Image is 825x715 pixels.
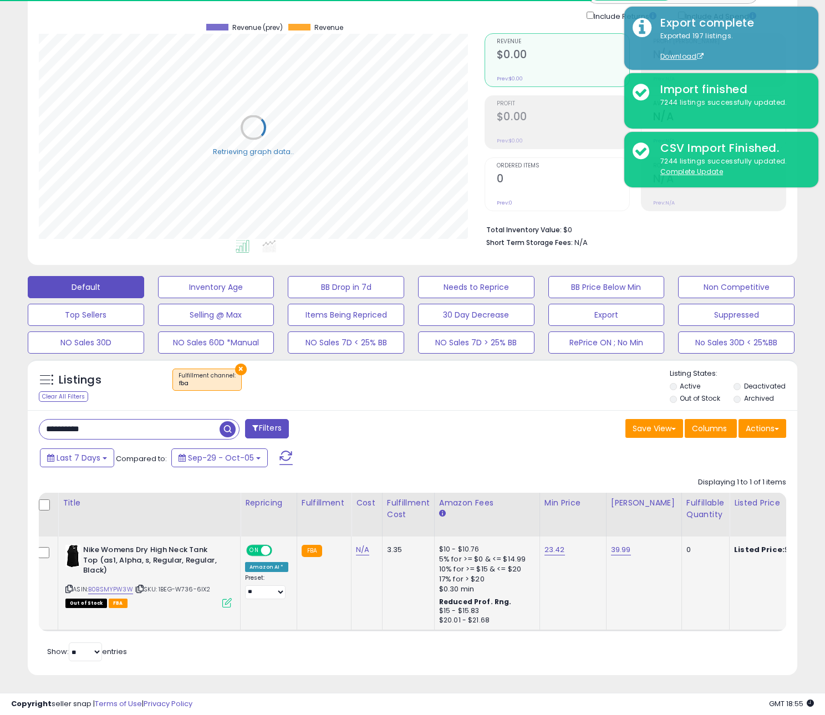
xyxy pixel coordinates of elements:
button: Last 7 Days [40,448,114,467]
button: NO Sales 7D < 25% BB [288,331,404,354]
b: Nike Womens Dry High Neck Tank Top (as1, Alpha, s, Regular, Regular, Black) [83,545,218,579]
button: Suppressed [678,304,795,326]
small: Prev: $0.00 [497,75,523,82]
b: Reduced Prof. Rng. [439,597,512,606]
small: Amazon Fees. [439,509,446,519]
div: fba [179,380,236,387]
button: No Sales 30D < 25%BB [678,331,795,354]
a: 39.99 [611,544,631,555]
div: Fulfillment [302,497,347,509]
span: | SKU: 1BEG-W736-6IX2 [135,585,211,594]
h2: 0 [497,172,629,187]
button: NO Sales 7D > 25% BB [418,331,534,354]
div: 17% for > $20 [439,574,531,584]
button: Save View [625,419,683,438]
a: B0BSMYPW3W [88,585,133,594]
div: Title [63,497,236,509]
div: Import finished [652,81,810,98]
span: Columns [692,423,727,434]
span: Show: entries [47,646,127,657]
span: Sep-29 - Oct-05 [188,452,254,463]
span: Last 7 Days [57,452,100,463]
div: Preset: [245,574,288,599]
small: Prev: $0.00 [497,137,523,144]
img: 21UqkBqprAL._SL40_.jpg [65,545,80,567]
button: Top Sellers [28,304,144,326]
button: Filters [245,419,288,438]
b: Total Inventory Value: [486,225,562,234]
button: Selling @ Max [158,304,274,326]
div: Repricing [245,497,292,509]
u: Complete Update [660,167,723,176]
div: 7244 listings successfully updated. [652,98,810,108]
button: NO Sales 30D [28,331,144,354]
div: 3.35 [387,545,426,555]
div: Fulfillable Quantity [686,497,725,520]
span: Fulfillment channel : [179,371,236,388]
a: 23.42 [544,544,565,555]
div: 5% for >= $0 & <= $14.99 [439,554,531,564]
div: $10 - $10.76 [439,545,531,554]
span: Revenue [497,39,629,45]
h2: $0.00 [497,48,629,63]
label: Archived [744,394,774,403]
div: Include Returns [578,9,670,22]
span: OFF [271,546,288,555]
button: Inventory Age [158,276,274,298]
div: Min Price [544,497,602,509]
span: 2025-10-13 18:55 GMT [769,698,814,709]
span: Ordered Items [497,163,629,169]
div: 10% for >= $15 & <= $20 [439,564,531,574]
div: Cost [356,497,378,509]
b: Listed Price: [734,544,785,555]
a: N/A [356,544,369,555]
div: ASIN: [65,545,232,606]
div: Clear All Filters [39,391,88,402]
button: Items Being Repriced [288,304,404,326]
span: ON [247,546,261,555]
button: NO Sales 60D *Manual [158,331,274,354]
button: 30 Day Decrease [418,304,534,326]
h5: Listings [59,372,101,388]
a: Download [660,52,704,61]
div: Displaying 1 to 1 of 1 items [698,477,786,488]
small: FBA [302,545,322,557]
b: Short Term Storage Fees: [486,238,573,247]
div: 7244 listings successfully updated. [652,156,810,177]
strong: Copyright [11,698,52,709]
button: Actions [739,419,786,438]
button: Needs to Reprice [418,276,534,298]
button: Columns [685,419,737,438]
span: FBA [109,599,128,608]
div: $15 - $15.83 [439,606,531,616]
div: Amazon Fees [439,497,535,509]
h2: $0.00 [497,110,629,125]
label: Out of Stock [680,394,720,403]
small: Prev: 0 [497,200,512,206]
a: Privacy Policy [144,698,192,709]
button: Sep-29 - Oct-05 [171,448,268,467]
div: Export complete [652,15,810,31]
div: [PERSON_NAME] [611,497,677,509]
button: Export [548,304,665,326]
li: $0 [486,222,778,236]
div: 0 [686,545,721,555]
label: Deactivated [744,381,786,391]
div: Amazon AI * [245,562,288,572]
div: seller snap | | [11,699,192,709]
small: Prev: N/A [653,200,675,206]
div: Retrieving graph data.. [213,146,294,156]
div: $0.30 min [439,584,531,594]
div: Exported 197 listings. [652,31,810,62]
div: Fulfillment Cost [387,497,430,520]
span: Profit [497,101,629,107]
span: N/A [574,237,588,248]
a: Terms of Use [95,698,142,709]
div: CSV Import Finished. [652,140,810,156]
button: BB Price Below Min [548,276,665,298]
span: Compared to: [116,453,167,464]
span: All listings that are currently out of stock and unavailable for purchase on Amazon [65,599,107,608]
button: Default [28,276,144,298]
div: $20.01 - $21.68 [439,616,531,625]
label: Active [680,381,700,391]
